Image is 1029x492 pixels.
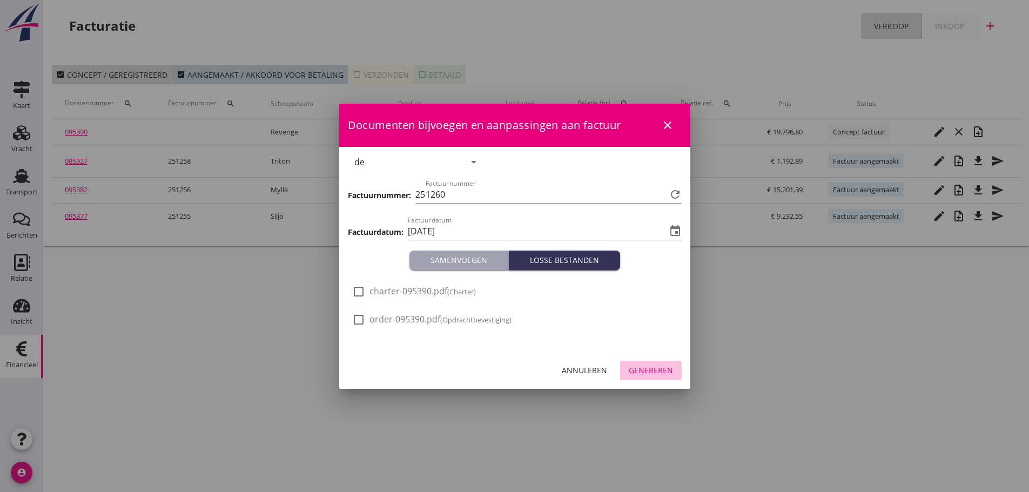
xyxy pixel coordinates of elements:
[440,315,512,325] small: (Opdrachtbevestiging)
[348,190,411,201] h3: Factuurnummer:
[447,287,476,296] small: (Charter)
[414,254,504,266] div: Samenvoegen
[409,251,509,270] button: Samenvoegen
[669,225,682,238] i: event
[408,223,667,240] input: Factuurdatum
[369,314,512,325] span: order-095390.pdf
[629,365,673,376] div: Genereren
[669,188,682,201] i: refresh
[426,186,667,203] input: Factuurnummer
[354,157,365,167] div: de
[661,119,674,132] i: close
[553,361,616,380] button: Annuleren
[467,156,480,169] i: arrow_drop_down
[509,251,620,270] button: Losse bestanden
[620,361,682,380] button: Genereren
[339,104,690,147] div: Documenten bijvoegen en aanpassingen aan factuur
[369,286,476,297] span: charter-095390.pdf
[415,188,425,201] span: 25
[562,365,607,376] div: Annuleren
[348,226,403,238] h3: Factuurdatum:
[513,254,616,266] div: Losse bestanden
